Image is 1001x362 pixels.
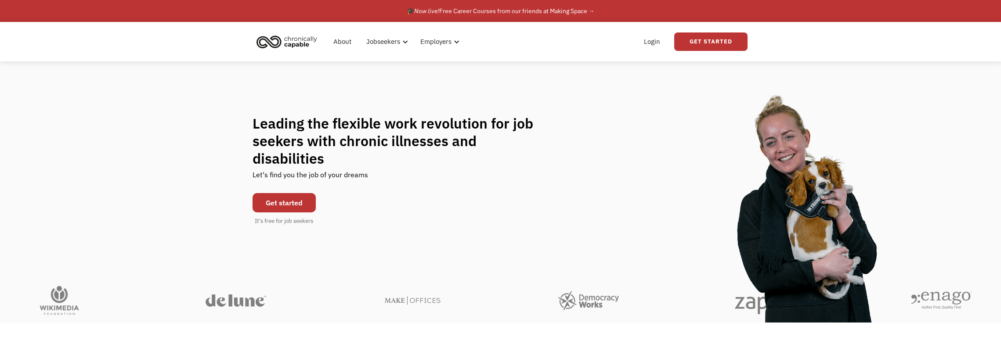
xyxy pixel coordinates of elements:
[407,6,595,16] div: 🎓 Free Career Courses from our friends at Making Space →
[253,193,316,212] a: Get started
[255,217,313,226] div: It's free for job seekers
[253,167,368,189] div: Let's find you the job of your dreams
[361,28,411,56] div: Jobseekers
[328,28,357,56] a: About
[253,115,550,167] h1: Leading the flexible work revolution for job seekers with chronic illnesses and disabilities
[415,28,462,56] div: Employers
[674,32,748,51] a: Get Started
[414,7,439,15] em: Now live!
[420,36,452,47] div: Employers
[254,32,324,51] a: home
[366,36,400,47] div: Jobseekers
[639,28,665,56] a: Login
[254,32,320,51] img: Chronically Capable logo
